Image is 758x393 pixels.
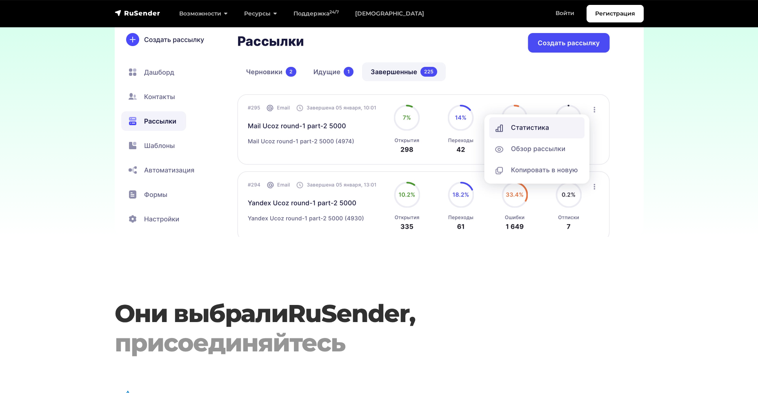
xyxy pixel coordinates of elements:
h3: Они выбрали , [115,299,599,358]
a: Поддержка24/7 [285,5,347,22]
a: Регистрация [587,5,644,22]
a: Войти [547,5,582,22]
img: RuSender [115,9,160,17]
sup: 24/7 [329,9,339,15]
div: присоединяйтесь [115,328,599,358]
a: Ресурсы [236,5,285,22]
a: RuSender [288,298,409,328]
a: [DEMOGRAPHIC_DATA] [347,5,432,22]
a: Возможности [171,5,236,22]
